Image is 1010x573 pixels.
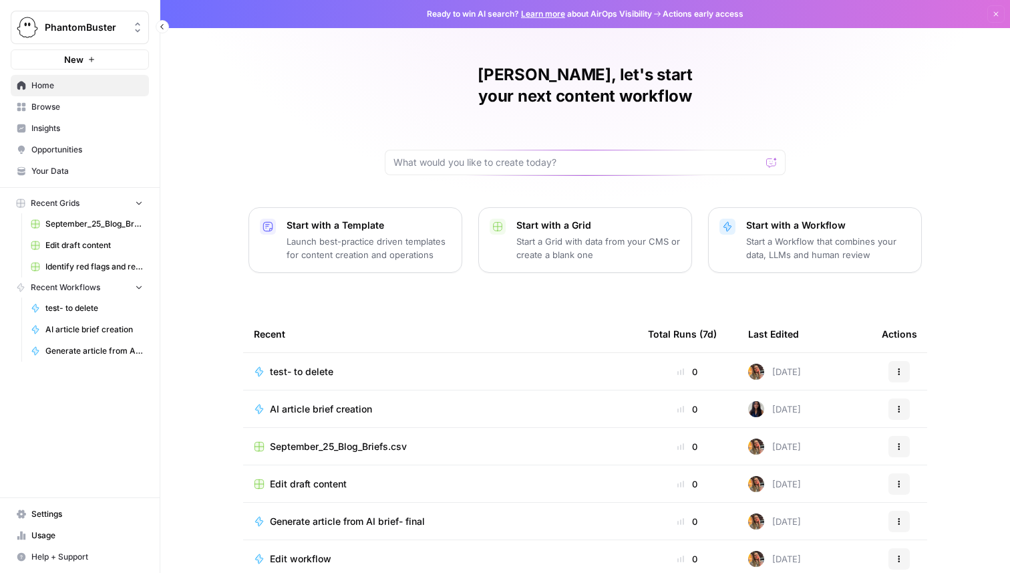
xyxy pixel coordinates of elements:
span: test- to delete [45,302,143,314]
a: Learn more [521,9,565,19]
div: 0 [648,477,727,491]
a: AI article brief creation [254,403,627,416]
input: What would you like to create today? [393,156,761,169]
span: PhantomBuster [45,21,126,34]
a: Usage [11,525,149,546]
span: Edit workflow [270,552,331,566]
button: Recent Workflows [11,277,149,298]
span: Browse [31,101,143,113]
img: rox323kbkgutb4wcij4krxobkpon [748,401,764,417]
div: [DATE] [748,551,801,567]
a: test- to delete [254,365,627,378]
div: 0 [648,365,727,378]
div: 0 [648,552,727,566]
div: [DATE] [748,401,801,417]
img: ig4q4k97gip0ni4l5m9zkcyfayaz [748,364,764,380]
span: September_25_Blog_Briefs.csv [45,218,143,230]
a: test- to delete [25,298,149,319]
a: September_25_Blog_Briefs.csv [25,213,149,235]
img: ig4q4k97gip0ni4l5m9zkcyfayaz [748,513,764,530]
p: Start a Grid with data from your CMS or create a blank one [516,235,681,261]
img: ig4q4k97gip0ni4l5m9zkcyfayaz [748,439,764,455]
span: AI article brief creation [45,324,143,336]
button: Help + Support [11,546,149,568]
a: Insights [11,118,149,139]
img: PhantomBuster Logo [15,15,39,39]
span: September_25_Blog_Briefs.csv [270,440,407,453]
p: Launch best-practice driven templates for content creation and operations [287,235,451,261]
div: [DATE] [748,364,801,380]
span: Ready to win AI search? about AirOps Visibility [427,8,652,20]
div: [DATE] [748,439,801,455]
span: Settings [31,508,143,520]
a: Edit draft content [25,235,149,256]
a: Browse [11,96,149,118]
a: September_25_Blog_Briefs.csv [254,440,627,453]
div: 0 [648,515,727,528]
p: Start a Workflow that combines your data, LLMs and human review [746,235,910,261]
p: Start with a Template [287,219,451,232]
div: [DATE] [748,476,801,492]
div: Last Edited [748,316,799,352]
a: Your Data [11,160,149,182]
div: Actions [882,316,917,352]
span: Insights [31,122,143,134]
span: New [64,53,83,66]
div: 0 [648,440,727,453]
a: Generate article from AI brief- final [25,340,149,362]
h1: [PERSON_NAME], let's start your next content workflow [385,64,786,107]
span: Recent Workflows [31,281,100,294]
a: Settings [11,503,149,525]
p: Start with a Grid [516,219,681,232]
span: Home [31,80,143,92]
div: Recent [254,316,627,352]
a: Opportunities [11,139,149,160]
div: [DATE] [748,513,801,530]
p: Start with a Workflow [746,219,910,232]
button: Start with a GridStart a Grid with data from your CMS or create a blank one [478,207,692,273]
a: AI article brief creation [25,319,149,340]
span: Recent Grids [31,197,79,209]
span: Help + Support [31,551,143,563]
span: test- to delete [270,365,333,378]
span: Generate article from AI brief- final [45,345,143,357]
span: Edit draft content [45,239,143,251]
button: Start with a TemplateLaunch best-practice driven templates for content creation and operations [248,207,462,273]
div: Total Runs (7d) [648,316,717,352]
span: Actions early access [663,8,743,20]
span: Generate article from AI brief- final [270,515,425,528]
a: Edit draft content [254,477,627,491]
button: Start with a WorkflowStart a Workflow that combines your data, LLMs and human review [708,207,922,273]
div: 0 [648,403,727,416]
img: ig4q4k97gip0ni4l5m9zkcyfayaz [748,476,764,492]
a: Home [11,75,149,96]
a: Edit workflow [254,552,627,566]
img: ig4q4k97gip0ni4l5m9zkcyfayaz [748,551,764,567]
button: Recent Grids [11,193,149,213]
span: Usage [31,530,143,542]
span: Edit draft content [270,477,347,491]
a: Identify red flags and rewrite: Brand alignment editor Grid [25,256,149,277]
span: Opportunities [31,144,143,156]
span: Identify red flags and rewrite: Brand alignment editor Grid [45,261,143,273]
span: Your Data [31,165,143,177]
span: AI article brief creation [270,403,372,416]
button: New [11,49,149,70]
button: Workspace: PhantomBuster [11,11,149,44]
a: Generate article from AI brief- final [254,515,627,528]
